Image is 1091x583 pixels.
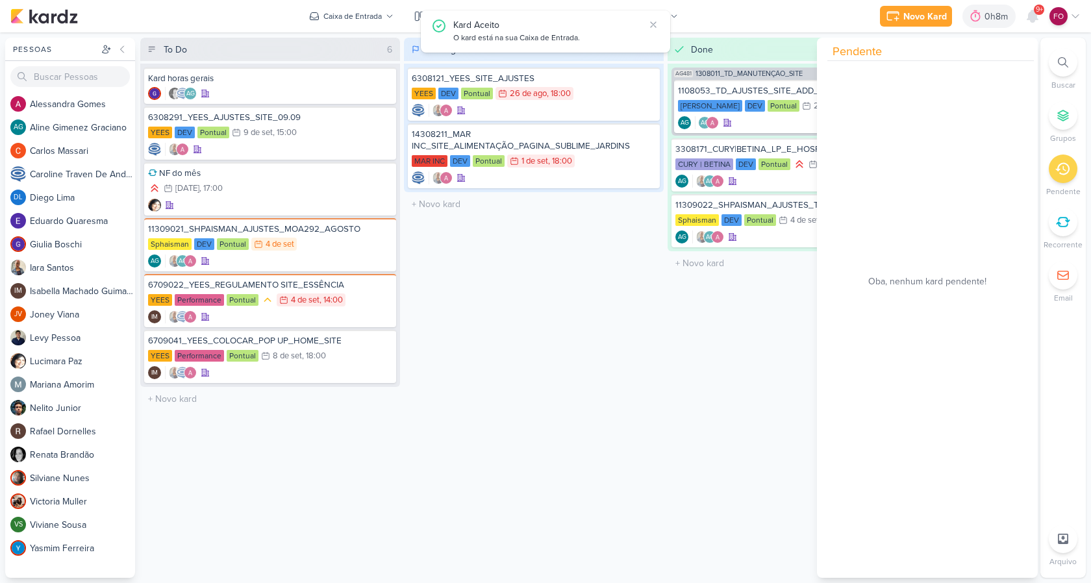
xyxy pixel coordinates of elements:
[175,350,224,362] div: Performance
[10,306,26,322] div: Joney Viana
[744,214,776,226] div: Pontual
[675,214,719,226] div: Sphaisman
[10,236,26,252] img: Giulia Boschi
[165,143,189,156] div: Colaboradores: Iara Santos, Alessandra Gomes
[703,175,716,188] div: Aline Gimenez Graciano
[10,517,26,532] div: Viviane Sousa
[412,155,447,167] div: MAR INC
[30,541,135,555] div: Y a s m i m F e r r e i r a
[14,124,23,131] p: AG
[696,70,803,77] span: 1308011_TD_MANUTENÇÃO_SITE
[186,91,195,97] p: AG
[10,96,26,112] img: Alessandra Gomes
[175,294,224,306] div: Performance
[151,314,158,321] p: IM
[148,199,161,212] img: Lucimara Paz
[412,88,436,99] div: YEES
[868,275,986,288] span: Oba, nenhum kard pendente!
[148,73,392,84] div: Kard horas gerais
[696,175,709,188] img: Iara Santos
[706,234,714,241] p: AG
[453,32,644,45] div: O kard está na sua Caixa de Entrada.
[217,238,249,250] div: Pontual
[14,194,23,201] p: DL
[30,121,135,134] div: A l i n e G i m e n e z G r a c i a n o
[692,175,724,188] div: Colaboradores: Iara Santos, Aline Gimenez Graciano, Alessandra Gomes
[30,448,135,462] div: R e n a t a B r a n d ã o
[10,377,26,392] img: Mariana Amorim
[681,120,689,127] p: AG
[30,97,135,111] div: A l e s s a n d r a G o m e s
[10,400,26,416] img: Nelito Junior
[165,366,197,379] div: Colaboradores: Iara Santos, Caroline Traven De Andrade, Alessandra Gomes
[30,261,135,275] div: I a r a S a n t o s
[1049,556,1077,567] p: Arquivo
[675,175,688,188] div: Aline Gimenez Graciano
[432,104,445,117] img: Iara Santos
[1054,292,1073,304] p: Email
[510,90,547,98] div: 26 de ago
[692,230,724,243] div: Colaboradores: Iara Santos, Aline Gimenez Graciano, Alessandra Gomes
[148,350,172,362] div: YEES
[473,155,505,167] div: Pontual
[10,447,26,462] img: Renata Brandão
[266,240,294,249] div: 4 de set
[10,353,26,369] img: Lucimara Paz
[711,175,724,188] img: Alessandra Gomes
[412,171,425,184] div: Criador(a): Caroline Traven De Andrade
[273,129,297,137] div: , 15:00
[547,90,571,98] div: , 18:00
[674,70,693,77] span: AG481
[30,518,135,532] div: V i v i a n e S o u s a
[291,296,320,304] div: 4 de set
[199,184,223,193] div: , 17:00
[412,171,425,184] img: Caroline Traven De Andrade
[711,230,724,243] img: Alessandra Gomes
[184,366,197,379] img: Alessandra Gomes
[678,116,691,129] div: Criador(a): Aline Gimenez Graciano
[184,254,197,267] img: Alessandra Gomes
[10,423,26,439] img: Rafael Dornelles
[30,401,135,415] div: N e l i t o J u n i o r
[521,157,548,166] div: 1 de set
[675,230,688,243] div: Criador(a): Aline Gimenez Graciano
[10,260,26,275] img: Iara Santos
[14,311,22,318] p: JV
[168,143,181,156] img: Iara Santos
[30,144,135,158] div: C a r l o s M a s s a r i
[833,43,882,60] span: Pendente
[148,335,392,347] div: 6709041_YEES_COLOCAR_POP UP_HOME_SITE
[30,354,135,368] div: L u c i m a r a P a z
[148,112,392,123] div: 6308291_YEES_AJUSTES_SITE_09.09
[176,366,189,379] img: Caroline Traven De Andrade
[30,425,135,438] div: R a f a e l D o r n e l l e s
[175,184,199,193] div: [DATE]
[194,238,214,250] div: DEV
[30,284,135,298] div: I s a b e l l a M a c h a d o G u i m a r ã e s
[30,331,135,345] div: L e v y P e s s o a
[678,116,691,129] div: Aline Gimenez Graciano
[165,310,197,323] div: Colaboradores: Iara Santos, Caroline Traven De Andrade, Alessandra Gomes
[698,116,711,129] div: Aline Gimenez Graciano
[706,116,719,129] img: Alessandra Gomes
[227,350,258,362] div: Pontual
[148,143,161,156] img: Caroline Traven De Andrade
[184,87,197,100] div: Aline Gimenez Graciano
[1049,7,1068,25] div: Fabio Oliveira
[438,88,458,99] div: DEV
[675,175,688,188] div: Criador(a): Aline Gimenez Graciano
[148,182,161,195] div: Prioridade Alta
[696,230,709,243] img: Iara Santos
[412,104,425,117] img: Caroline Traven De Andrade
[880,6,952,27] button: Novo Kard
[745,100,765,112] div: DEV
[461,88,493,99] div: Pontual
[1053,10,1064,22] p: FO
[1050,132,1076,144] p: Grupos
[721,214,742,226] div: DEV
[176,87,189,100] img: Caroline Traven De Andrade
[903,10,947,23] div: Novo Kard
[10,66,130,87] input: Buscar Pessoas
[412,104,425,117] div: Criador(a): Caroline Traven De Andrade
[165,87,197,100] div: Colaboradores: Renata Brandão, Caroline Traven De Andrade, Aline Gimenez Graciano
